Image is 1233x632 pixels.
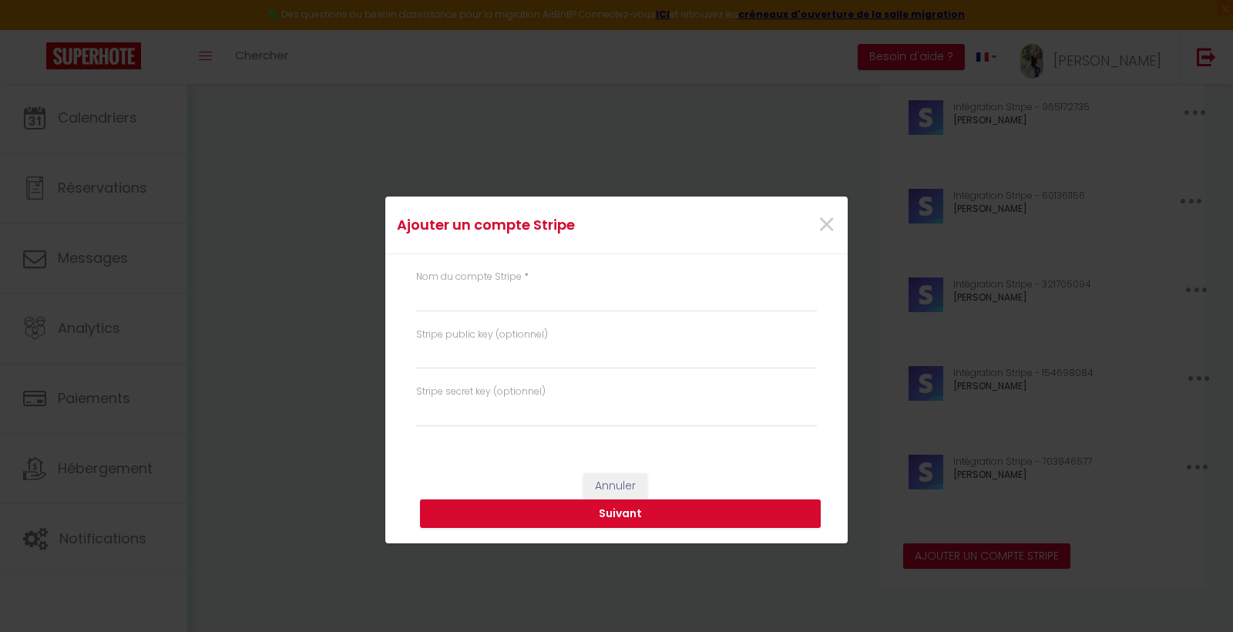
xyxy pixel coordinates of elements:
label: Stripe secret key (optionnel) [416,385,546,399]
button: Suivant [420,499,821,529]
h4: Ajouter un compte Stripe [397,214,683,236]
label: Stripe public key (optionnel) [416,328,548,342]
label: Nom du compte Stripe [416,270,522,284]
span: × [817,202,836,248]
button: Ouvrir le widget de chat LiveChat [12,6,59,52]
button: Close [817,209,836,242]
button: Annuler [583,473,647,499]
